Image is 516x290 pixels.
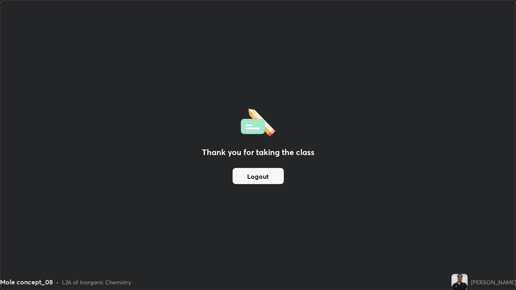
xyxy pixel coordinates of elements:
button: Logout [233,168,284,184]
div: • [56,278,59,286]
div: L26 of Inorganic Chemistry [62,278,131,286]
img: 2746b4ae3dd242b0847139de884b18c5.jpg [451,274,468,290]
img: offlineFeedback.1438e8b3.svg [241,106,275,137]
div: [PERSON_NAME] [471,278,516,286]
h2: Thank you for taking the class [202,146,314,158]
